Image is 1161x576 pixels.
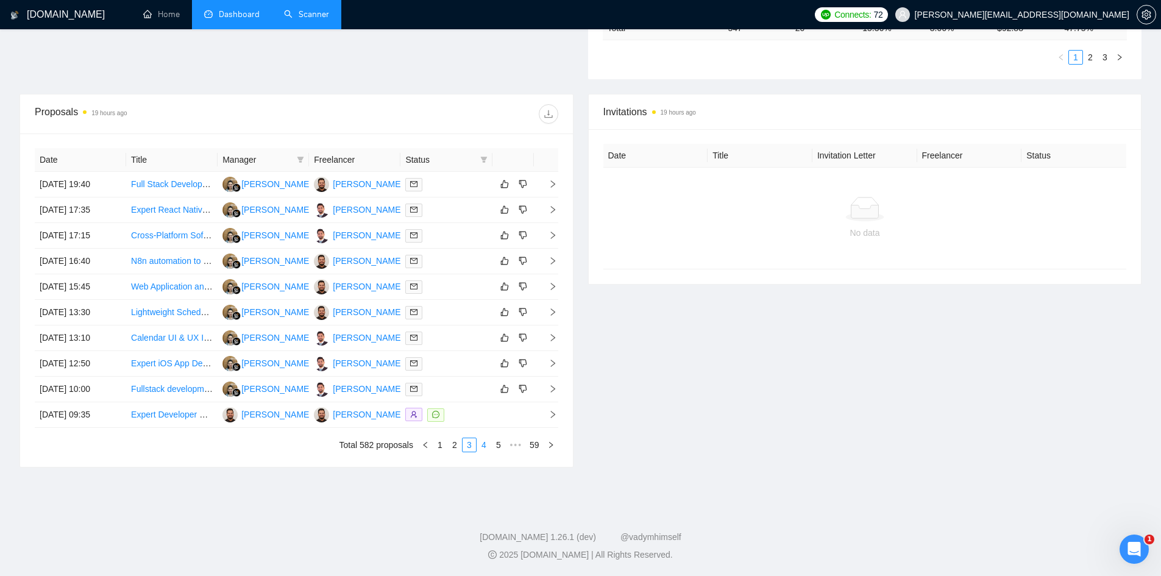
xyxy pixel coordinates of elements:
a: AA[PERSON_NAME] [314,281,403,291]
span: mail [410,308,417,316]
li: 2 [1083,50,1098,65]
a: Cross-Platform Software Development for Wearable Device [131,230,356,240]
button: dislike [516,279,530,294]
span: like [500,230,509,240]
div: [PERSON_NAME] [241,408,311,421]
span: like [500,333,509,343]
td: [DATE] 12:50 [35,351,126,377]
span: filter [297,156,304,163]
td: [DATE] 13:10 [35,325,126,351]
li: Total 582 proposals [339,438,413,452]
span: dislike [519,333,527,343]
td: [DATE] 10:00 [35,377,126,402]
img: gigradar-bm.png [232,337,241,346]
li: 2 [447,438,462,452]
img: AA [222,407,238,422]
div: [PERSON_NAME] [241,254,311,268]
a: 4 [477,438,491,452]
span: ••• [506,438,525,452]
button: dislike [516,382,530,396]
img: FM [314,356,329,371]
span: dislike [519,256,527,266]
span: right [539,333,557,342]
span: right [539,205,557,214]
a: searchScanner [284,9,329,20]
span: mail [410,180,417,188]
div: [PERSON_NAME] [241,177,311,191]
button: left [418,438,433,452]
span: 1 [1145,535,1154,544]
button: left [1054,50,1068,65]
button: download [539,104,558,124]
img: AA [314,407,329,422]
img: ES [222,356,238,371]
img: logo [10,5,19,25]
div: [PERSON_NAME] [333,254,403,268]
td: [DATE] 17:15 [35,223,126,249]
div: [PERSON_NAME] [333,280,403,293]
span: like [500,282,509,291]
a: 1 [1069,51,1082,64]
img: gigradar-bm.png [232,183,241,192]
span: dislike [519,358,527,368]
div: [PERSON_NAME] [333,331,403,344]
a: ES[PERSON_NAME] [222,230,311,240]
li: Previous Page [418,438,433,452]
a: FM[PERSON_NAME] [314,383,403,393]
a: AA[PERSON_NAME] [314,179,403,188]
button: like [497,254,512,268]
time: 19 hours ago [91,110,127,116]
span: like [500,256,509,266]
img: gigradar-bm.png [232,260,241,269]
img: FM [314,228,329,243]
a: @vadymhimself [620,532,681,542]
div: [PERSON_NAME] [241,382,311,396]
span: mail [410,232,417,239]
td: [DATE] 17:35 [35,197,126,223]
td: N8n automation to automate instagram post creation (carousel post and reels) [126,249,218,274]
a: FM[PERSON_NAME] [314,332,403,342]
span: right [539,308,557,316]
a: 59 [526,438,543,452]
th: Title [708,144,812,168]
span: mail [410,334,417,341]
img: ES [222,228,238,243]
li: Next 5 Pages [506,438,525,452]
span: like [500,205,509,215]
li: Next Page [1112,50,1127,65]
td: Expert iOS App Developer for Budgeting App Enhancement [126,351,218,377]
span: Dashboard [219,9,260,20]
time: 19 hours ago [661,109,696,116]
a: homeHome [143,9,180,20]
img: gigradar-bm.png [232,209,241,218]
img: gigradar-bm.png [232,311,241,320]
a: AA[PERSON_NAME] [222,409,311,419]
span: Status [405,153,475,166]
a: Expert iOS App Developer for Budgeting App Enhancement [131,358,356,368]
img: FM [314,202,329,218]
td: Fullstack development [126,377,218,402]
button: like [497,228,512,243]
td: [DATE] 16:40 [35,249,126,274]
td: Calendar UI & UX Improvements [126,325,218,351]
li: 3 [462,438,477,452]
a: FM[PERSON_NAME] [314,204,403,214]
span: like [500,179,509,189]
span: user-add [410,411,417,418]
div: [PERSON_NAME] [333,357,403,370]
span: user [898,10,907,19]
span: copyright [488,550,497,559]
img: FM [314,330,329,346]
img: gigradar-bm.png [232,388,241,397]
span: mail [410,283,417,290]
button: like [497,305,512,319]
div: [PERSON_NAME] [333,305,403,319]
td: Full Stack Developer and Production System Maintenance during Night Shift in EU [126,172,218,197]
a: [DOMAIN_NAME] 1.26.1 (dev) [480,532,596,542]
span: mail [410,206,417,213]
button: like [497,356,512,371]
span: left [1057,54,1065,61]
button: dislike [516,305,530,319]
li: 1 [433,438,447,452]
